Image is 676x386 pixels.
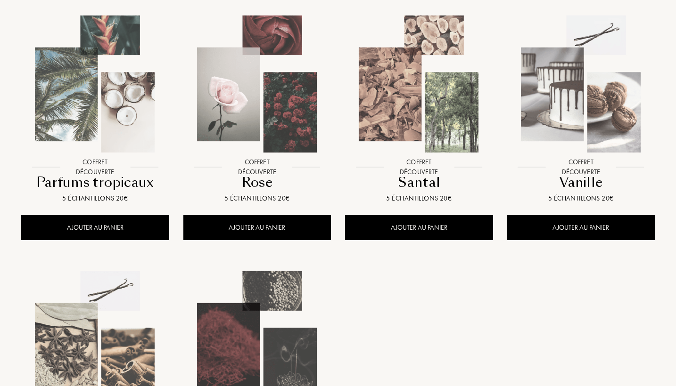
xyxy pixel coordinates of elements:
[511,193,651,203] div: 5 échantillons 20€
[507,215,655,240] div: AJOUTER AU PANIER
[25,193,165,203] div: 5 échantillons 20€
[346,11,492,157] img: Santal
[183,215,331,240] div: AJOUTER AU PANIER
[349,193,489,203] div: 5 échantillons 20€
[22,11,168,157] img: Parfums tropicaux
[184,11,330,157] img: Rose
[508,11,654,157] img: Vanille
[187,193,328,203] div: 5 échantillons 20€
[345,215,493,240] div: AJOUTER AU PANIER
[21,215,169,240] div: AJOUTER AU PANIER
